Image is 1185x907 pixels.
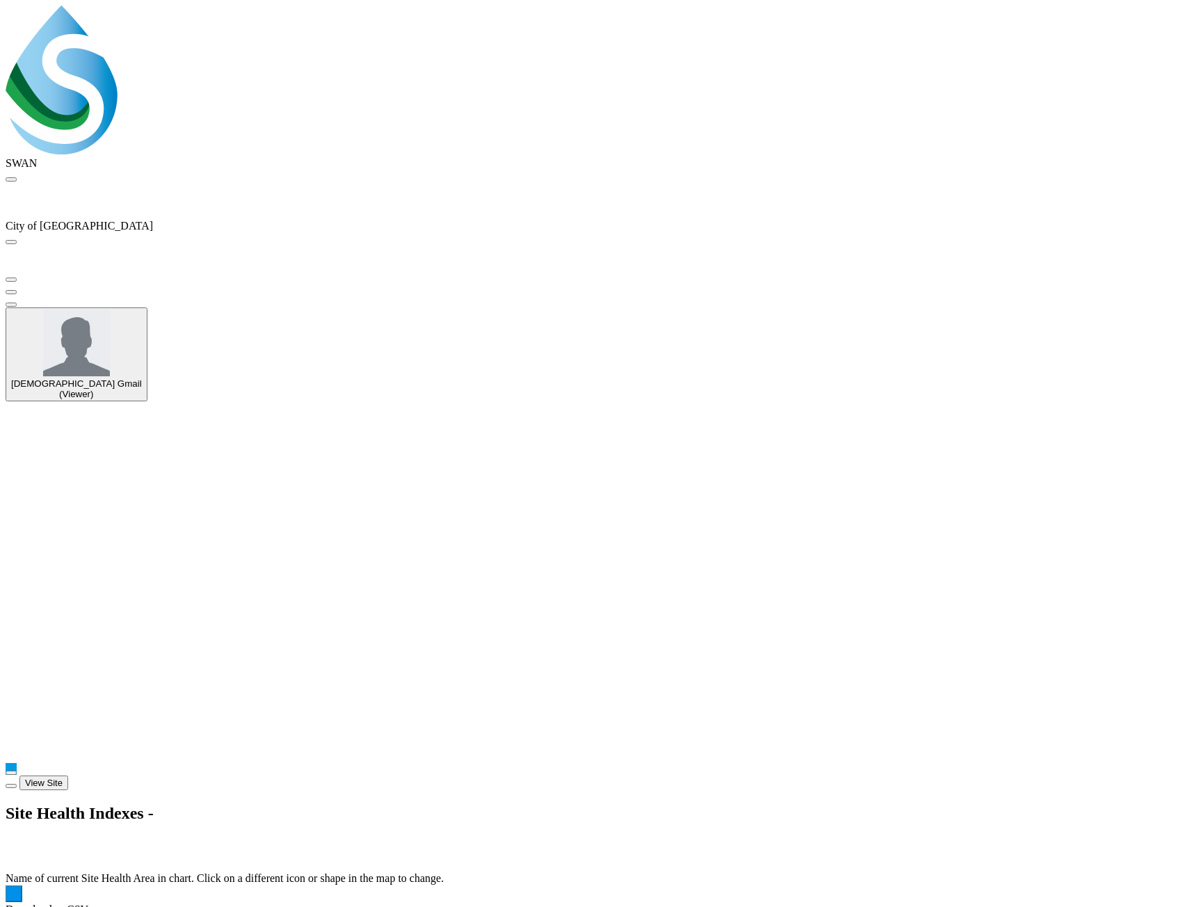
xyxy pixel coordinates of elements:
[59,389,93,399] span: (Viewer)
[6,804,1179,823] h2: Site Health Indexes -
[43,310,110,376] img: profile.jpg
[6,784,17,788] button: icon-map-marker
[6,872,444,884] tip-tip: Name of current Site Health Area in chart. Click on a different icon or shape in the map to change.
[19,776,68,790] button: icon-arrow-right-bold View Site
[25,778,63,788] span: View Site
[6,220,1179,232] div: City of [GEOGRAPHIC_DATA]
[6,157,1179,170] span: SWAN
[6,885,22,902] button: icon-download
[6,240,17,244] button: icon-menu-down
[6,307,147,401] button: [DEMOGRAPHIC_DATA] Gmail (Viewer) icon-chevron-down
[6,771,17,775] button: Close
[6,6,118,154] img: SWAN-Landscape-Logo-Colour-drop.png
[6,177,17,182] button: icon-menu
[11,378,142,389] div: [DEMOGRAPHIC_DATA] Gmail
